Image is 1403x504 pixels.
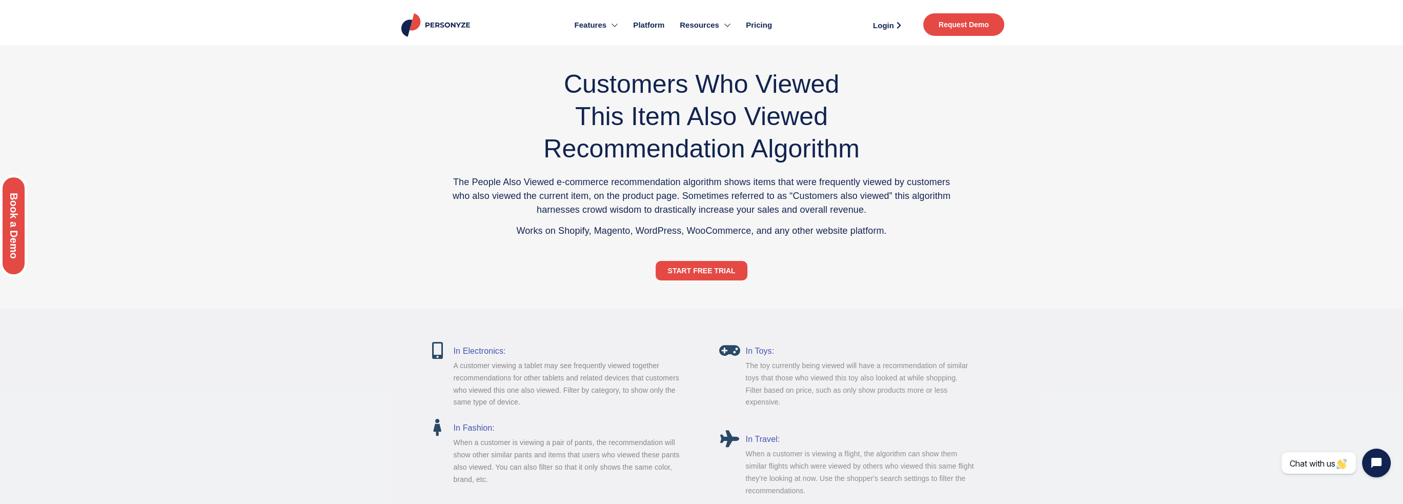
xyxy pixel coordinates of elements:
p: Works on Shopify, Magento, WordPress, WooCommerce, and any other website platform. [452,224,952,238]
span: Resources [680,19,719,31]
span: Platform [633,19,664,31]
p: The toy currently being viewed will have a recommendation of similar toys that those who viewed t... [746,360,974,409]
a: START FREE TRIAL [656,261,748,280]
p: The People Also Viewed e-commerce recommendation algorithm shows items that were frequently viewe... [452,175,952,217]
a: In Electronics: [454,347,506,355]
a: In Fashion: [454,424,495,432]
img: Personyze logo [399,13,475,37]
a: Features [566,5,625,45]
a: Pricing [738,5,780,45]
a: In Travel: [746,435,780,443]
span: START FREE TRIAL [668,267,736,274]
a: Resources [672,5,738,45]
h1: Customers Who Viewed This Item Also Viewed Recommendation Algorithm [452,68,952,165]
p: A customer viewing a tablet may see frequently viewed together recommendations for other tablets ... [454,360,686,409]
span: Request Demo [939,21,989,28]
p: When a customer is viewing a flight, the algorithm can show them similar flights which were viewe... [746,448,974,497]
span: Features [574,19,606,31]
a: In Toys: [746,347,775,355]
a: Request Demo [923,13,1004,36]
span: Pricing [746,19,772,31]
a: Platform [625,5,672,45]
a: Login [861,17,913,33]
p: When a customer is viewing a pair of pants, the recommendation will show other similar pants and ... [454,437,686,486]
span: Login [873,22,894,29]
